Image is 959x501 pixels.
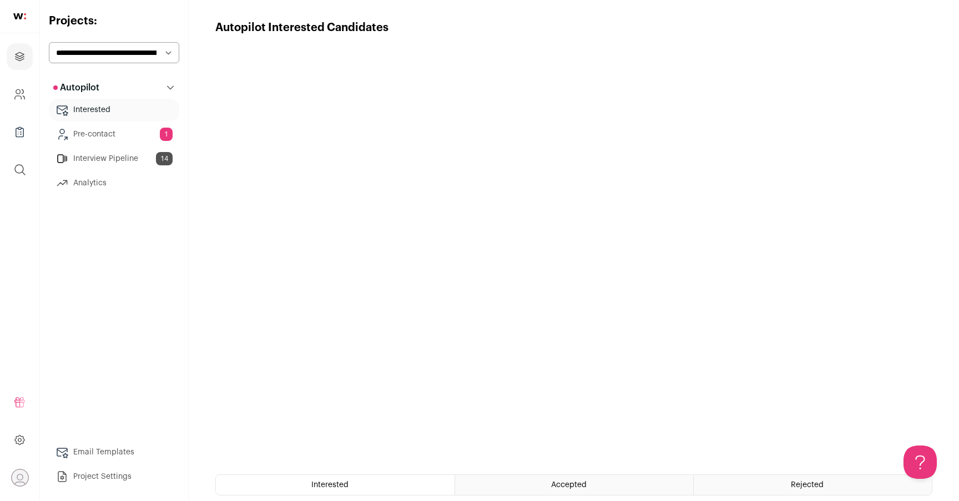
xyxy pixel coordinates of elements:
[11,469,29,487] button: Open dropdown
[215,20,388,36] h1: Autopilot Interested Candidates
[49,465,179,488] a: Project Settings
[7,43,33,70] a: Projects
[7,81,33,108] a: Company and ATS Settings
[7,119,33,145] a: Company Lists
[156,152,173,165] span: 14
[904,446,937,479] iframe: Help Scout Beacon - Open
[49,13,179,29] h2: Projects:
[455,475,693,495] a: Accepted
[13,13,26,19] img: wellfound-shorthand-0d5821cbd27db2630d0214b213865d53afaa358527fdda9d0ea32b1df1b89c2c.svg
[160,128,173,141] span: 1
[551,481,587,489] span: Accepted
[49,99,179,121] a: Interested
[215,36,932,461] iframe: Autopilot Interested
[791,481,824,489] span: Rejected
[49,123,179,145] a: Pre-contact1
[311,481,349,489] span: Interested
[694,475,932,495] a: Rejected
[49,148,179,170] a: Interview Pipeline14
[49,172,179,194] a: Analytics
[49,441,179,463] a: Email Templates
[53,81,99,94] p: Autopilot
[49,77,179,99] button: Autopilot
